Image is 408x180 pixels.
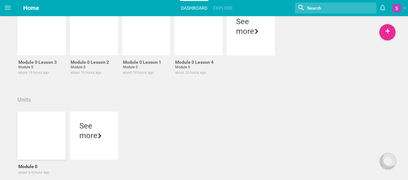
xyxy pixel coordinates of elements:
[18,164,65,169] div: Module 0
[175,71,222,75] div: 2025-08-21T13:30:16.548Z
[236,26,265,36] div: more
[18,65,65,70] div: Module 0
[71,71,117,75] div: 2025-08-21T16:49:44.181Z
[123,65,169,70] div: Module 0
[71,59,117,65] div: Module 0 Lesson 2
[71,65,117,70] div: Module 0
[379,24,395,40] div: +
[21,40,70,51] div: Lesson
[212,1,234,15] a: Explore
[18,59,65,65] div: Module 0 Lesson 3
[226,7,275,84] a: Seemore
[79,121,108,131] div: See
[174,7,223,84] a: Module 0 Lesson 4Module 0about 23 hours ago
[17,96,31,104] div: Units
[70,7,118,84] a: Module 0 Lesson 2Module 0about 19 hours ago
[175,59,222,65] div: Module 0 Lesson 4
[123,71,169,75] div: 2025-08-21T16:49:37.324Z
[123,59,169,65] div: Module 0 Lesson 1
[175,65,222,70] div: Module 0
[122,7,170,84] a: Module 0 Lesson 1Module 0about 19 hours ago
[18,170,65,175] div: 2025-08-22T11:59:52.407Z
[79,131,108,140] div: more
[180,1,208,15] a: Dashboard
[23,5,39,11] span: Home
[18,71,65,75] div: 2025-08-21T16:49:54.820Z
[74,40,122,51] div: Lesson
[236,17,265,26] div: See
[17,7,66,84] a: Module 0 Lesson 3Module 0about 19 hours ago
[126,40,174,51] div: Lesson
[21,144,70,155] div: Unit
[306,4,355,12] input: Search
[178,40,226,51] div: Lesson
